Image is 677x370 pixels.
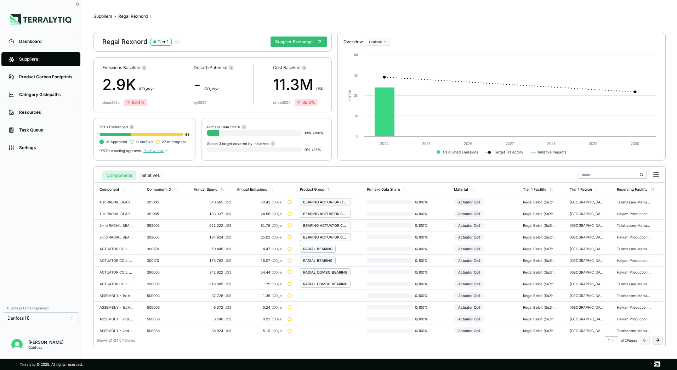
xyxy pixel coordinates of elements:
div: Regal Rexnord [118,13,148,19]
div: since 2024 [273,100,290,105]
div: [GEOGRAPHIC_DATA] [570,223,604,228]
div: Emissions Baseline [102,65,154,71]
div: Product Group [300,187,324,191]
span: US$ [224,317,231,321]
span: tCO e [272,212,282,216]
div: Actuator Coil [454,269,484,276]
text: 2029 [589,141,598,146]
text: tCO e [348,90,352,101]
div: Haiyan Production CNHX [617,317,651,321]
span: tCO e [272,293,282,298]
div: 500036 [147,317,181,321]
div: 390005 [147,282,181,286]
div: Showing 1 - 24 of 43 rows [97,338,135,342]
div: Tallahassee Manufacturing [617,293,651,298]
div: 0.24 [237,305,282,309]
div: Overview [343,39,363,45]
div: Annual Emissions [237,187,267,191]
div: Tallahassee Manufacturing [617,223,651,228]
sub: 2 [145,88,147,91]
div: Primary Data Share [367,187,400,191]
div: [GEOGRAPHIC_DATA] [570,270,604,274]
span: tCO e [272,235,282,239]
div: 622,222 [194,223,231,228]
div: 81.76 [237,223,282,228]
span: 0 / 100 % [412,293,435,298]
div: Regal Beloit (SuZhou) Co., Ltd - [GEOGRAPHIC_DATA] [523,212,557,216]
span: tCO e [272,305,282,309]
div: 6,240 [194,317,231,321]
div: 0.91 [237,317,282,321]
text: Calculated Emissions [443,150,478,154]
div: Haiyan Production CNHX [617,305,651,309]
sub: 2 [278,225,280,228]
div: Actuator Coil [454,198,484,206]
span: of 2 Pages [621,338,637,342]
div: Annual Spend [194,187,217,191]
div: 11.3M [273,73,323,96]
div: Decarb Potential [194,65,234,71]
span: Danfoss (1) [7,315,29,321]
div: 342,922 [194,270,231,274]
div: 1-st RADIAL BEARING ACTUATOR COIL ASSEMB [99,200,133,204]
div: since 2024 [102,100,120,105]
text: 2027 [506,141,514,146]
div: by 2030 [194,100,206,105]
span: Review now [143,148,168,153]
span: US$ [316,86,323,91]
span: 0 / 100 % [412,223,435,228]
div: [PERSON_NAME] [28,340,63,345]
span: 16 [106,140,109,144]
div: Danfoss [28,345,63,349]
span: 13 % [305,131,312,135]
div: ACTUATOR COIL ASSEMBLY RADIAL COMBO BEAR [99,270,133,274]
sub: 2 [278,295,280,298]
span: Approved [106,140,127,144]
div: Business Units Displayed [3,304,79,312]
button: Outlook [366,38,390,46]
span: 0 / 100 % [412,270,435,274]
div: Regal Beloit (SuZhou) Co., Ltd - [GEOGRAPHIC_DATA] [523,223,557,228]
button: 1 [605,336,618,344]
span: US$ [224,223,231,228]
text: Target Trajectory [494,150,524,155]
div: Tier 1 [158,39,169,45]
div: 6,372 [194,305,231,309]
div: [GEOGRAPHIC_DATA] [570,247,604,251]
span: tCO e [272,317,282,321]
div: 183,337 [194,212,231,216]
div: 54.44 [237,270,282,274]
span: 0 / 100 % [412,317,435,321]
span: › [150,13,152,19]
div: 390005 [147,270,181,274]
div: Material [454,187,468,191]
sub: 2 [278,307,280,310]
div: Regal Beloit (SuZhou) Co., Ltd - [GEOGRAPHIC_DATA] [523,258,557,263]
div: [GEOGRAPHIC_DATA] [570,317,604,321]
span: US$ [224,293,231,298]
div: 82.6 % [297,100,315,105]
div: 50,445 [194,247,231,251]
sub: 2 [278,319,280,322]
div: ASSEMBLY - 2nd ACTUATOR - TWIN BEARING [99,317,133,321]
span: tCO e [272,329,282,333]
span: US$ [224,329,231,333]
div: Regal Beloit (SuZhou) Co., Ltd - [GEOGRAPHIC_DATA] [523,235,557,239]
span: tCO e [272,200,282,204]
div: 500003 [147,293,181,298]
div: [GEOGRAPHIC_DATA] [570,200,604,204]
span: 0 [136,140,139,144]
button: Suppliers [93,13,112,19]
span: 0 / 100 % [412,258,435,263]
div: [GEOGRAPHIC_DATA] [570,212,604,216]
button: Components [102,170,136,180]
div: 300170 [147,258,181,263]
div: [GEOGRAPHIC_DATA] [570,305,604,309]
div: 173,762 [194,258,231,263]
div: Product Carbon Footprints [19,74,73,80]
div: BEARING ACTUATOR COIL ASSEMBLY [303,212,348,216]
button: Initiatives [136,170,164,180]
span: US$ [224,200,231,204]
div: Component ID [147,187,171,191]
div: Regal Beloit (SuZhou) Co., Ltd - [GEOGRAPHIC_DATA] [523,293,557,298]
